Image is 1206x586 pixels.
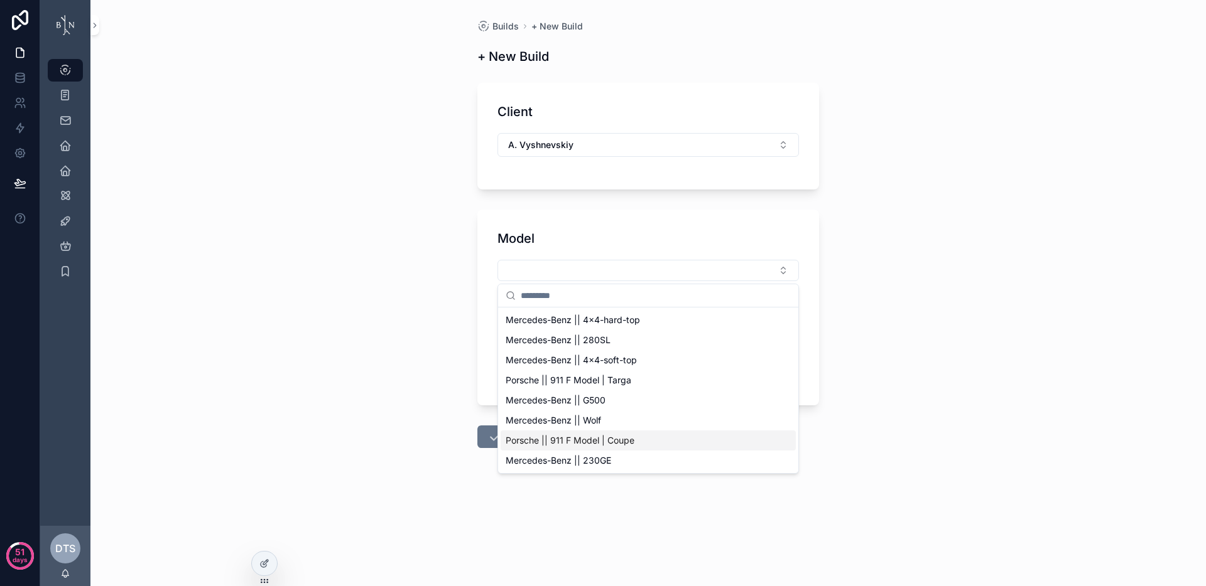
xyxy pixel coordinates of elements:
[506,394,606,407] span: Mercedes-Benz || G500
[492,20,519,33] span: Builds
[508,139,573,151] span: A. Vyshnevskiy
[477,425,538,448] button: Save
[40,50,90,299] div: scrollable content
[498,307,798,473] div: Suggestions
[506,434,634,447] span: Porsche || 911 F Model | Coupe
[57,15,75,35] img: App logo
[497,230,535,247] h1: Model
[506,354,637,366] span: Mercedes-Benz || 4x4-soft-top
[497,260,799,281] button: Select Button
[477,20,519,33] a: Builds
[506,374,631,386] span: Porsche || 911 F Model | Targa
[506,454,611,467] span: Mercedes-Benz || 230GE
[55,541,75,556] span: DTS
[497,103,533,120] h1: Client
[477,48,549,65] h1: + New Build
[15,546,24,558] p: 51
[531,20,583,33] a: + New Build
[506,414,601,427] span: Mercedes-Benz || Wolf
[506,334,611,346] span: Mercedes-Benz || 280SL
[506,314,640,326] span: Mercedes-Benz || 4x4-hard-top
[497,133,799,157] button: Select Button
[13,551,28,568] p: days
